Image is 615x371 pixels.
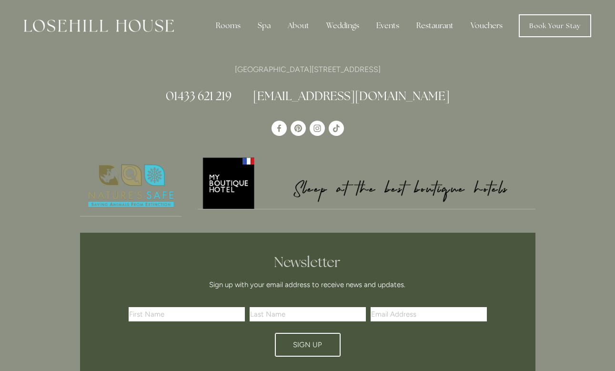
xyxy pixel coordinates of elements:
[24,20,174,32] img: Losehill House
[129,307,245,321] input: First Name
[275,333,341,357] button: Sign Up
[519,14,591,37] a: Book Your Stay
[132,279,484,290] p: Sign up with your email address to receive news and updates.
[463,16,510,35] a: Vouchers
[250,16,278,35] div: Spa
[319,16,367,35] div: Weddings
[198,156,535,209] img: My Boutique Hotel - Logo
[250,307,366,321] input: Last Name
[280,16,317,35] div: About
[272,121,287,136] a: Losehill House Hotel & Spa
[80,156,182,216] img: Nature's Safe - Logo
[329,121,344,136] a: TikTok
[310,121,325,136] a: Instagram
[253,88,450,103] a: [EMAIL_ADDRESS][DOMAIN_NAME]
[293,340,322,349] span: Sign Up
[132,254,484,271] h2: Newsletter
[80,63,535,76] p: [GEOGRAPHIC_DATA][STREET_ADDRESS]
[369,16,407,35] div: Events
[291,121,306,136] a: Pinterest
[409,16,461,35] div: Restaurant
[371,307,487,321] input: Email Address
[166,88,232,103] a: 01433 621 219
[208,16,248,35] div: Rooms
